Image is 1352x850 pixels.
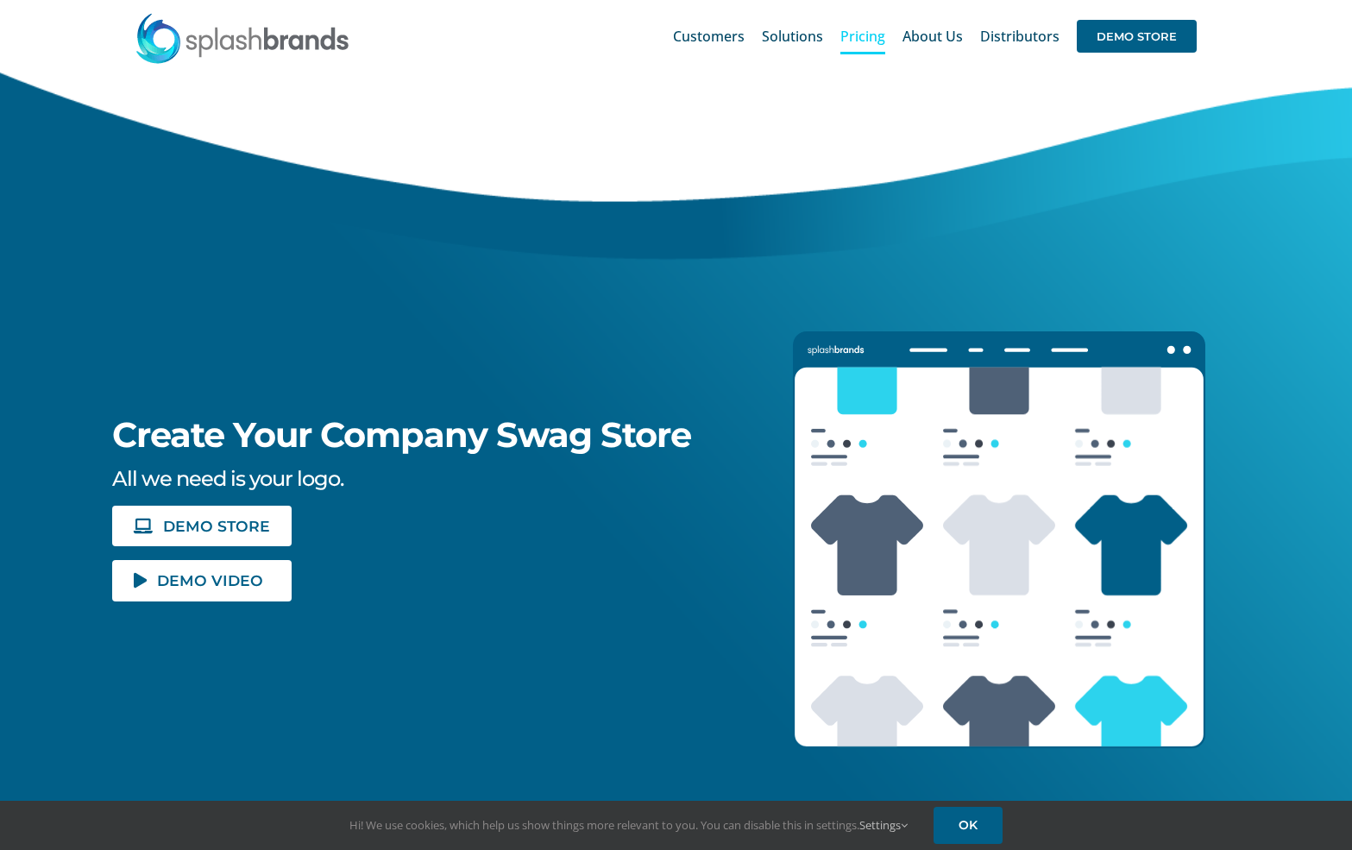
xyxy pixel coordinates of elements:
img: SplashBrands.com Logo [135,12,350,64]
a: OK [934,807,1003,844]
span: Distributors [980,29,1060,43]
span: Solutions [762,29,823,43]
a: DEMO STORE [112,506,292,546]
span: DEMO STORE [1077,20,1197,53]
a: Settings [859,817,908,833]
a: Customers [673,9,745,64]
span: About Us [902,29,963,43]
a: Distributors [980,9,1060,64]
span: Pricing [840,29,885,43]
span: Customers [673,29,745,43]
span: All we need is your logo. [112,466,343,491]
span: Hi! We use cookies, which help us show things more relevant to you. You can disable this in setti... [349,817,908,833]
span: DEMO VIDEO [157,573,263,588]
nav: Main Menu [673,9,1197,64]
a: Pricing [840,9,885,64]
a: DEMO STORE [1077,9,1197,64]
span: DEMO STORE [163,519,270,533]
span: Create Your Company Swag Store [112,413,691,456]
